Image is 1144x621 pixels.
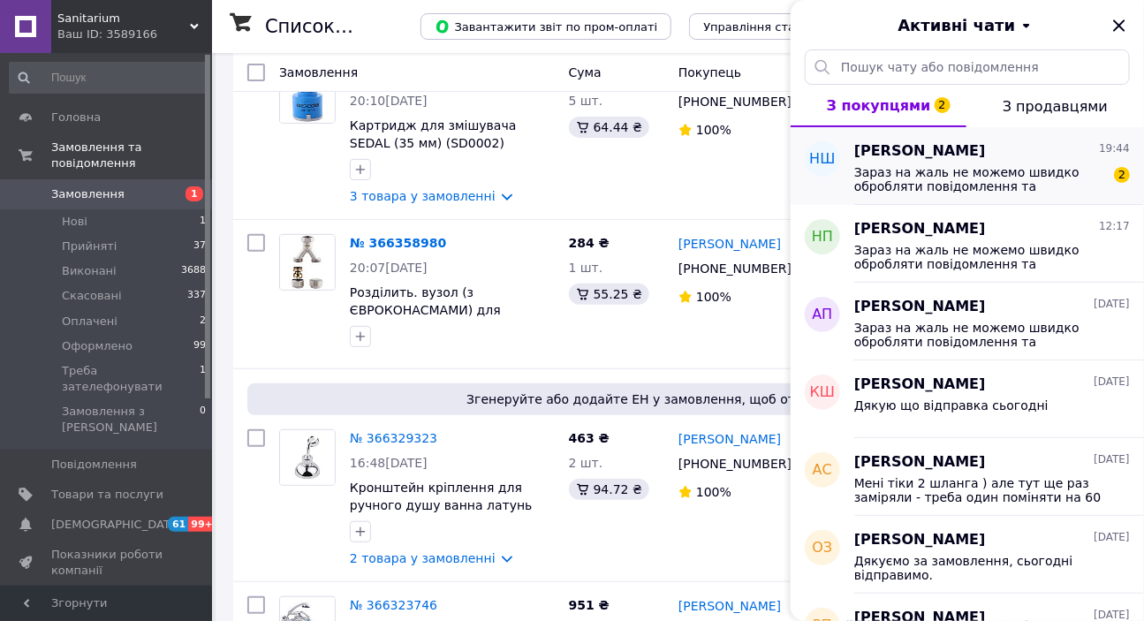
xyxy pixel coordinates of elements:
span: Виконані [62,263,117,279]
span: 100% [696,123,731,137]
span: [PERSON_NAME] [854,375,986,395]
div: Ваш ID: 3589166 [57,27,212,42]
button: КШ[PERSON_NAME][DATE]Дякую що відправка сьогодні [791,360,1144,438]
span: 2 [1114,167,1130,183]
span: 99+ [188,517,217,532]
span: ОЗ [813,538,833,558]
a: [PERSON_NAME] [678,597,781,615]
span: 1 [200,363,206,395]
img: Фото товару [280,235,335,290]
span: 284 ₴ [569,236,610,250]
div: 64.44 ₴ [569,117,649,138]
img: Фото товару [280,430,335,485]
span: Згенеруйте або додайте ЕН у замовлення, щоб отримати оплату [254,390,1105,408]
button: З продавцями [966,85,1144,127]
span: 1 шт. [569,261,603,275]
button: НШ[PERSON_NAME]19:44Зараз на жаль не можемо швидко обробляти повідомлення та замовлення, оскільки... [791,127,1144,205]
span: 2 шт. [569,456,603,470]
a: Фото товару [279,67,336,124]
span: Замовлення з [PERSON_NAME] [62,404,200,435]
img: Фото товару [280,68,335,123]
a: 2 товара у замовленні [350,551,496,565]
span: 19:44 [1099,141,1130,156]
span: Замовлення та повідомлення [51,140,212,171]
span: 20:07[DATE] [350,261,428,275]
span: З продавцями [1003,98,1108,115]
span: 5 шт. [569,94,603,108]
a: Фото товару [279,429,336,486]
span: 2 [935,97,951,113]
span: [DATE] [1094,375,1130,390]
a: [PERSON_NAME] [678,235,781,253]
span: [DATE] [1094,297,1130,312]
span: [DATE] [1094,452,1130,467]
div: 55.25 ₴ [569,284,649,305]
span: 1 [200,214,206,230]
span: Cума [569,65,602,80]
span: Показники роботи компанії [51,547,163,579]
span: Треба зателефонувати [62,363,200,395]
span: Повідомлення [51,457,137,473]
span: [PERSON_NAME] [854,452,986,473]
span: Зараз на жаль не можемо швидко обробляти повідомлення та замовлення, оскільки за графіком зараз у... [854,243,1105,271]
span: [PERSON_NAME] [854,530,986,550]
button: Активні чати [840,14,1095,37]
span: 100% [696,485,731,499]
span: 61 [168,517,188,532]
a: Розділить. вузол (з ЄВРОКОНАСМАМИ) для підклеювання. 2 контурів опалення Koer KR.1150 — 3/4”x16 (... [350,285,518,370]
a: Фото товару [279,234,336,291]
a: № 366323746 [350,598,437,612]
span: Мені тіки 2 шланга ) але тут ще раз заміряли - треба один поміняти на 60 см. Як краще зробити ? [854,476,1105,504]
span: 37 [193,239,206,254]
a: № 366358980 [350,236,446,250]
a: Картридж для змішувача SEDAL (35 мм) (SD0002) короткий керамічний Іспанія [350,118,539,168]
span: 16:48[DATE] [350,456,428,470]
span: НШ [809,149,835,170]
span: Управління статусами [703,20,838,34]
button: Управління статусами [689,13,852,40]
span: Sanitarium [57,11,190,27]
span: 100% [696,290,731,304]
span: [PHONE_NUMBER] [678,95,792,109]
span: [DATE] [1094,530,1130,545]
span: 337 [187,288,206,304]
span: Замовлення [279,65,358,80]
span: Зараз на жаль не можемо швидко обробляти повідомлення та замовлення, оскільки за графіком зараз у... [854,321,1105,349]
span: Прийняті [62,239,117,254]
input: Пошук чату або повідомлення [805,49,1130,85]
span: З покупцями [827,97,931,114]
span: 20:10[DATE] [350,94,428,108]
button: АП[PERSON_NAME][DATE]Зараз на жаль не можемо швидко обробляти повідомлення та замовлення, оскільк... [791,283,1144,360]
span: Завантажити звіт по пром-оплаті [435,19,657,34]
div: 94.72 ₴ [569,479,649,500]
span: [PHONE_NUMBER] [678,457,792,471]
span: Активні чати [898,14,1015,37]
span: [PERSON_NAME] [854,297,986,317]
span: 951 ₴ [569,598,610,612]
span: Скасовані [62,288,122,304]
span: Зараз на жаль не можемо швидко обробляти повідомлення та замовлення, оскільки за графіком зараз у... [854,165,1105,193]
span: 12:17 [1099,219,1130,234]
span: 2 [200,314,206,329]
button: ОЗ[PERSON_NAME][DATE]Дякуємо за замовлення, сьогодні відправимо. [791,516,1144,594]
h1: Список замовлень [265,16,444,37]
span: Дякую що відправка сьогодні [854,398,1049,413]
span: НП [812,227,833,247]
button: Закрити [1109,15,1130,36]
span: Замовлення [51,186,125,202]
button: З покупцями2 [791,85,966,127]
span: 463 ₴ [569,431,610,445]
button: Завантажити звіт по пром-оплаті [420,13,671,40]
a: [PERSON_NAME] [678,430,781,448]
button: ас[PERSON_NAME][DATE]Мені тіки 2 шланга ) але тут ще раз заміряли - треба один поміняти на 60 см.... [791,438,1144,516]
span: АП [813,305,833,325]
a: Кронштейн кріплення для ручного душу ванна латунь (CRM) 49 00 111 00 [350,481,533,530]
span: 0 [200,404,206,435]
span: [PERSON_NAME] [854,141,986,162]
span: [PHONE_NUMBER] [678,261,792,276]
span: 3688 [181,263,206,279]
span: Товари та послуги [51,487,163,503]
